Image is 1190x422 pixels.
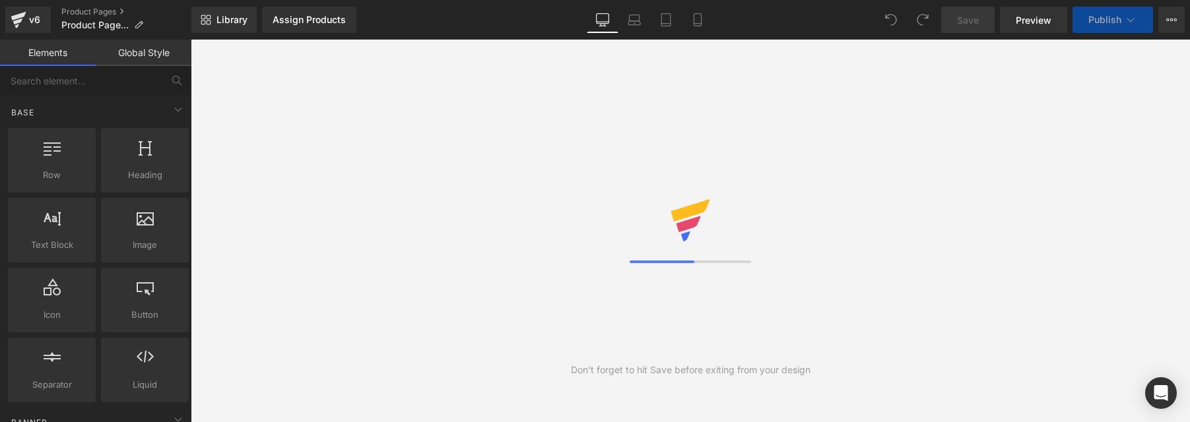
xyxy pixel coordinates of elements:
span: Product Page... [61,20,129,30]
div: Don't forget to hit Save before exiting from your design [571,363,810,377]
a: v6 [5,7,51,33]
a: Product Pages [61,7,191,17]
span: Publish [1088,15,1121,25]
div: Assign Products [273,15,346,25]
a: Desktop [587,7,618,33]
span: Liquid [105,378,185,392]
span: Row [12,168,92,182]
span: Image [105,238,185,252]
a: Laptop [618,7,650,33]
span: Icon [12,308,92,322]
a: Global Style [96,40,191,66]
span: Library [216,14,248,26]
a: Tablet [650,7,682,33]
span: Preview [1016,13,1051,27]
button: Undo [878,7,904,33]
button: More [1158,7,1185,33]
div: Open Intercom Messenger [1145,377,1177,409]
a: New Library [191,7,257,33]
span: Base [10,106,36,119]
span: Separator [12,378,92,392]
button: Redo [909,7,936,33]
span: Button [105,308,185,322]
div: v6 [26,11,43,28]
span: Heading [105,168,185,182]
a: Mobile [682,7,713,33]
a: Preview [1000,7,1067,33]
button: Publish [1073,7,1153,33]
span: Text Block [12,238,92,252]
span: Save [957,13,979,27]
